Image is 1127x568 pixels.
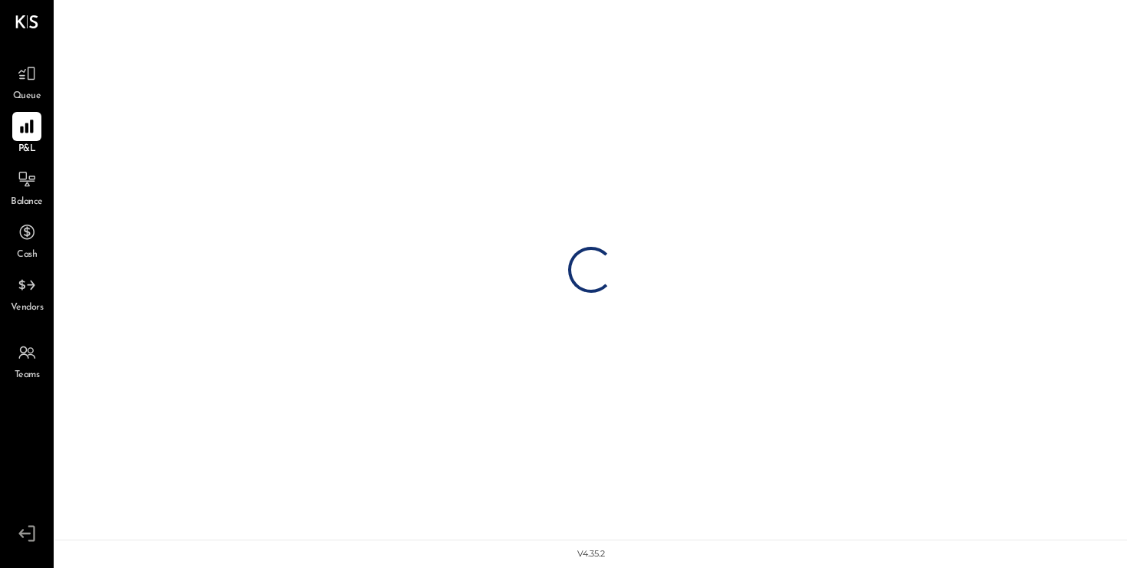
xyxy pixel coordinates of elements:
[17,248,37,262] span: Cash
[11,301,44,315] span: Vendors
[1,271,53,315] a: Vendors
[13,90,41,103] span: Queue
[1,218,53,262] a: Cash
[1,59,53,103] a: Queue
[1,338,53,382] a: Teams
[11,195,43,209] span: Balance
[18,143,36,156] span: P&L
[577,548,605,560] div: v 4.35.2
[1,112,53,156] a: P&L
[1,165,53,209] a: Balance
[15,369,40,382] span: Teams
